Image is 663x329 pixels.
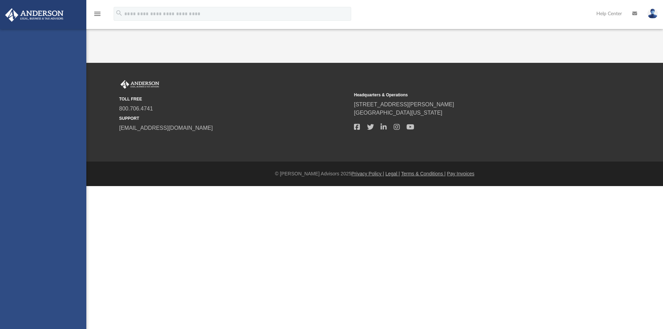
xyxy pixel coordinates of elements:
a: 800.706.4741 [119,106,153,112]
small: Headquarters & Operations [354,92,584,98]
i: menu [93,10,102,18]
a: [STREET_ADDRESS][PERSON_NAME] [354,101,454,107]
i: search [115,9,123,17]
a: Privacy Policy | [352,171,384,176]
a: menu [93,13,102,18]
a: Pay Invoices [447,171,474,176]
a: Terms & Conditions | [401,171,446,176]
a: Legal | [385,171,400,176]
div: © [PERSON_NAME] Advisors 2025 [86,170,663,177]
a: [GEOGRAPHIC_DATA][US_STATE] [354,110,442,116]
small: SUPPORT [119,115,349,122]
img: Anderson Advisors Platinum Portal [119,80,161,89]
img: Anderson Advisors Platinum Portal [3,8,66,22]
small: TOLL FREE [119,96,349,102]
a: [EMAIL_ADDRESS][DOMAIN_NAME] [119,125,213,131]
img: User Pic [647,9,658,19]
